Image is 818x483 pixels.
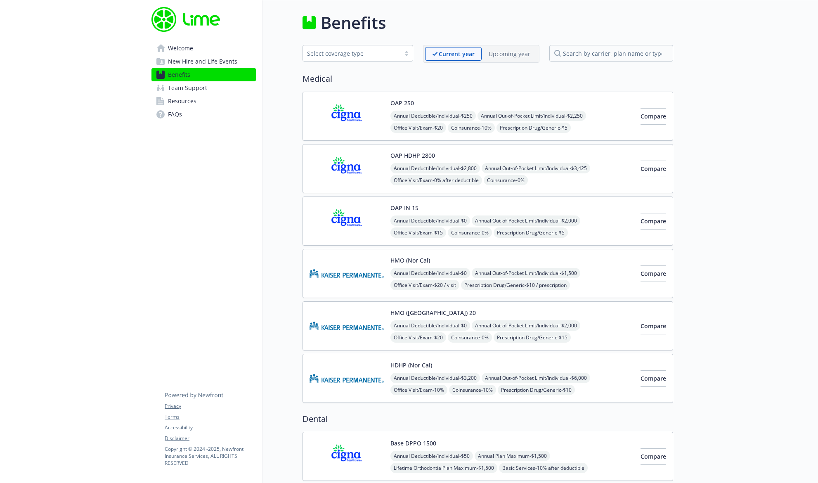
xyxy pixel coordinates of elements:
[165,402,255,410] a: Privacy
[390,373,480,383] span: Annual Deductible/Individual - $3,200
[390,451,473,461] span: Annual Deductible/Individual - $50
[641,452,666,460] span: Compare
[472,268,580,278] span: Annual Out-of-Pocket Limit/Individual - $1,500
[390,308,476,317] button: HMO ([GEOGRAPHIC_DATA]) 20
[151,81,256,95] a: Team Support
[494,332,571,343] span: Prescription Drug/Generic - $15
[641,318,666,334] button: Compare
[390,268,470,278] span: Annual Deductible/Individual - $0
[390,151,435,160] button: OAP HDHP 2800
[641,213,666,230] button: Compare
[151,108,256,121] a: FAQs
[168,68,190,81] span: Benefits
[307,49,396,58] div: Select coverage type
[303,73,673,85] h2: Medical
[390,439,436,447] button: Base DPPO 1500
[484,175,528,185] span: Coinsurance - 0%
[499,463,588,473] span: Basic Services - 10% after deductible
[390,215,470,226] span: Annual Deductible/Individual - $0
[482,373,590,383] span: Annual Out-of-Pocket Limit/Individual - $6,000
[641,374,666,382] span: Compare
[472,320,580,331] span: Annual Out-of-Pocket Limit/Individual - $2,000
[390,163,480,173] span: Annual Deductible/Individual - $2,800
[390,123,446,133] span: Office Visit/Exam - $20
[641,448,666,465] button: Compare
[390,204,418,212] button: OAP IN 15
[641,322,666,330] span: Compare
[448,227,492,238] span: Coinsurance - 0%
[390,111,476,121] span: Annual Deductible/Individual - $250
[390,227,446,238] span: Office Visit/Exam - $15
[390,332,446,343] span: Office Visit/Exam - $20
[472,215,580,226] span: Annual Out-of-Pocket Limit/Individual - $2,000
[310,361,384,396] img: Kaiser Permanente Insurance Company carrier logo
[168,81,207,95] span: Team Support
[498,385,575,395] span: Prescription Drug/Generic - $10
[321,10,386,35] h1: Benefits
[641,165,666,173] span: Compare
[390,320,470,331] span: Annual Deductible/Individual - $0
[165,435,255,442] a: Disclaimer
[310,308,384,343] img: Kaiser Permanente Insurance Company carrier logo
[641,370,666,387] button: Compare
[310,256,384,291] img: Kaiser Permanente Insurance Company carrier logo
[168,95,196,108] span: Resources
[168,55,237,68] span: New Hire and Life Events
[303,413,673,425] h2: Dental
[449,385,496,395] span: Coinsurance - 10%
[151,95,256,108] a: Resources
[165,424,255,431] a: Accessibility
[641,108,666,125] button: Compare
[390,463,497,473] span: Lifetime Orthodontia Plan Maximum - $1,500
[482,163,590,173] span: Annual Out-of-Pocket Limit/Individual - $3,425
[496,123,571,133] span: Prescription Drug/Generic - $5
[310,204,384,239] img: CIGNA carrier logo
[448,123,495,133] span: Coinsurance - 10%
[151,42,256,55] a: Welcome
[641,161,666,177] button: Compare
[390,385,447,395] span: Office Visit/Exam - 10%
[461,280,570,290] span: Prescription Drug/Generic - $10 / prescription
[439,50,475,58] p: Current year
[489,50,530,58] p: Upcoming year
[390,361,432,369] button: HDHP (Nor Cal)
[390,175,482,185] span: Office Visit/Exam - 0% after deductible
[448,332,492,343] span: Coinsurance - 0%
[165,413,255,421] a: Terms
[390,99,414,107] button: OAP 250
[151,68,256,81] a: Benefits
[310,99,384,134] img: CIGNA carrier logo
[168,42,193,55] span: Welcome
[494,227,568,238] span: Prescription Drug/Generic - $5
[475,451,550,461] span: Annual Plan Maximum - $1,500
[390,256,430,265] button: HMO (Nor Cal)
[641,112,666,120] span: Compare
[168,108,182,121] span: FAQs
[310,439,384,474] img: CIGNA carrier logo
[151,55,256,68] a: New Hire and Life Events
[641,265,666,282] button: Compare
[549,45,673,62] input: search by carrier, plan name or type
[641,217,666,225] span: Compare
[478,111,586,121] span: Annual Out-of-Pocket Limit/Individual - $2,250
[641,270,666,277] span: Compare
[165,445,255,466] p: Copyright © 2024 - 2025 , Newfront Insurance Services, ALL RIGHTS RESERVED
[310,151,384,186] img: CIGNA carrier logo
[390,280,459,290] span: Office Visit/Exam - $20 / visit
